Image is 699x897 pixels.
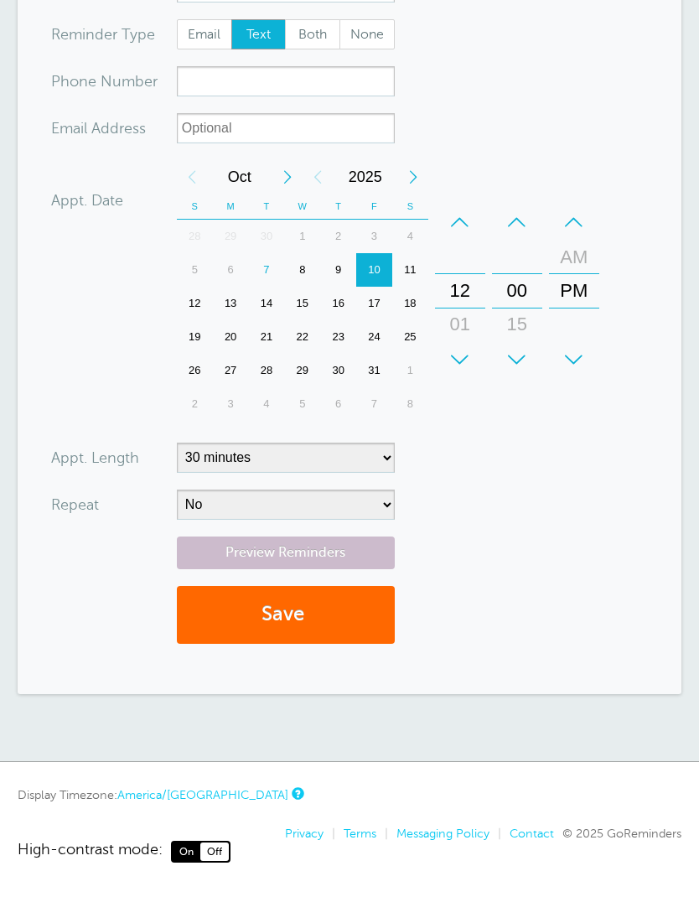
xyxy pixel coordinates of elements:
[51,497,99,512] label: Repeat
[340,20,394,49] span: None
[213,253,249,287] div: Monday, October 6
[177,586,395,644] button: Save
[249,287,285,320] div: Tuesday, October 14
[284,387,320,421] div: 5
[497,274,537,308] div: 00
[440,274,480,308] div: 12
[177,19,232,49] label: Email
[51,27,155,42] label: Reminder Type
[320,320,356,354] div: 23
[177,387,213,421] div: Sunday, November 2
[200,843,229,861] span: Off
[213,253,249,287] div: 6
[249,220,285,253] div: 30
[344,827,376,840] a: Terms
[284,287,320,320] div: 15
[249,253,285,287] div: Today, Tuesday, October 7
[489,827,501,841] li: |
[320,387,356,421] div: 6
[213,387,249,421] div: Monday, November 3
[249,320,285,354] div: 21
[173,843,200,861] span: On
[356,287,392,320] div: 17
[117,788,288,801] a: America/[GEOGRAPHIC_DATA]
[286,20,339,49] span: Both
[284,287,320,320] div: Wednesday, October 15
[213,220,249,253] div: 29
[232,20,286,49] span: Text
[177,287,213,320] div: Sunday, October 12
[177,253,213,287] div: 5
[356,320,392,354] div: 24
[392,320,428,354] div: Saturday, October 25
[51,113,177,143] div: ress
[284,354,320,387] div: Wednesday, October 29
[213,287,249,320] div: 13
[51,450,139,465] label: Appt. Length
[320,194,356,220] th: T
[562,827,681,840] span: © 2025 GoReminders
[356,387,392,421] div: 7
[492,205,542,376] div: Minutes
[284,194,320,220] th: W
[213,287,249,320] div: Monday, October 13
[440,341,480,375] div: 02
[333,160,398,194] span: 2025
[285,827,324,840] a: Privacy
[177,387,213,421] div: 2
[249,354,285,387] div: 28
[320,354,356,387] div: 30
[356,253,392,287] div: Friday, October 10
[177,113,395,143] input: Optional
[177,220,213,253] div: Sunday, September 28
[320,287,356,320] div: Thursday, October 16
[213,194,249,220] th: M
[51,193,123,208] label: Appt. Date
[320,220,356,253] div: 2
[392,387,428,421] div: 8
[20,20,231,263] div: Guide
[356,354,392,387] div: Friday, October 31
[554,241,594,274] div: AM
[356,287,392,320] div: Friday, October 17
[284,253,320,287] div: Wednesday, October 8
[435,205,485,376] div: Hours
[285,19,340,49] label: Both
[177,537,395,569] a: Preview Reminders
[20,75,231,116] p: Reminders are sent automatically for each appointment.
[284,320,320,354] div: Wednesday, October 22
[554,274,594,308] div: PM
[249,253,285,287] div: 7
[213,220,249,253] div: Monday, September 29
[320,253,356,287] div: 9
[213,320,249,354] div: 20
[392,220,428,253] div: 4
[376,827,388,841] li: |
[510,827,554,840] a: Contact
[18,841,163,863] span: High-contrast mode:
[231,19,287,49] label: Text
[177,287,213,320] div: 12
[178,20,231,49] span: Email
[177,253,213,287] div: Sunday, October 5
[292,788,302,799] a: This is the timezone being used to display dates and times to you on this device. Click the timez...
[177,220,213,253] div: 28
[177,354,213,387] div: Sunday, October 26
[392,220,428,253] div: Saturday, October 4
[213,320,249,354] div: Monday, October 20
[249,220,285,253] div: Tuesday, September 30
[284,220,320,253] div: Wednesday, October 1
[79,74,122,89] span: ne Nu
[356,194,392,220] th: F
[320,220,356,253] div: Thursday, October 2
[392,287,428,320] div: 18
[20,20,231,62] h2: Send yourself a test reminder
[356,387,392,421] div: Friday, November 7
[177,160,207,194] div: Previous Month
[284,387,320,421] div: Wednesday, November 5
[213,387,249,421] div: 3
[51,121,80,136] span: Ema
[177,354,213,387] div: 26
[320,320,356,354] div: Thursday, October 23
[177,320,213,354] div: 19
